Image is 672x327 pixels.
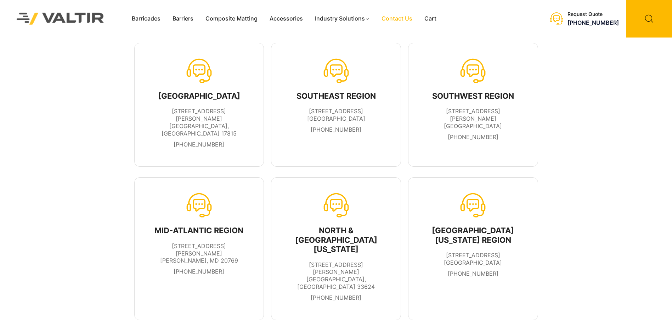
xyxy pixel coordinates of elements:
[166,13,199,24] a: Barriers
[297,261,375,290] span: [STREET_ADDRESS][PERSON_NAME] [GEOGRAPHIC_DATA], [GEOGRAPHIC_DATA] 33624
[174,268,224,275] a: [PHONE_NUMBER]
[307,108,365,122] span: [STREET_ADDRESS] [GEOGRAPHIC_DATA]
[297,91,376,101] div: SOUTHEAST REGION
[264,13,309,24] a: Accessories
[309,13,376,24] a: Industry Solutions
[7,4,113,34] img: Valtir Rentals
[126,13,166,24] a: Barricades
[160,242,238,264] span: [STREET_ADDRESS][PERSON_NAME] [PERSON_NAME], MD 20769
[423,226,523,245] div: [GEOGRAPHIC_DATA][US_STATE] REGION
[448,270,498,277] a: [PHONE_NUMBER]
[444,108,502,130] span: [STREET_ADDRESS][PERSON_NAME] [GEOGRAPHIC_DATA]
[423,91,523,101] div: SOUTHWEST REGION
[567,11,619,17] div: Request Quote
[375,13,418,24] a: Contact Us
[199,13,264,24] a: Composite Matting
[149,91,249,101] div: [GEOGRAPHIC_DATA]
[174,141,224,148] a: [PHONE_NUMBER]
[162,108,237,137] span: [STREET_ADDRESS][PERSON_NAME] [GEOGRAPHIC_DATA], [GEOGRAPHIC_DATA] 17815
[286,226,386,254] div: NORTH & [GEOGRAPHIC_DATA][US_STATE]
[418,13,442,24] a: Cart
[149,226,249,235] div: MID-ATLANTIC REGION
[311,294,361,301] a: [PHONE_NUMBER]
[567,19,619,26] a: [PHONE_NUMBER]
[448,133,498,140] a: [PHONE_NUMBER]
[444,252,502,266] span: [STREET_ADDRESS] [GEOGRAPHIC_DATA]
[311,126,361,133] a: [PHONE_NUMBER]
